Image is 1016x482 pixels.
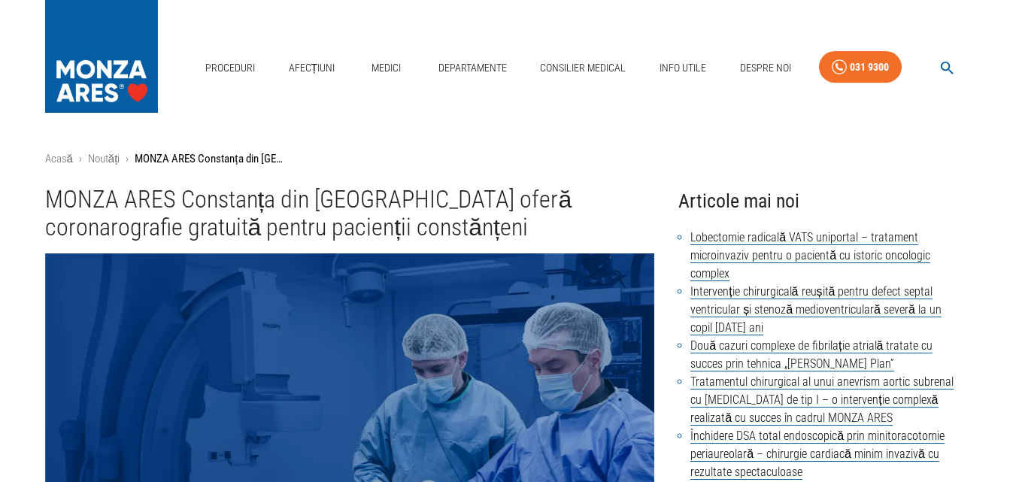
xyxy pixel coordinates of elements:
a: Info Utile [654,53,712,83]
a: Acasă [45,152,73,165]
p: MONZA ARES Constanța din [GEOGRAPHIC_DATA] oferă coronarografie gratuită pentru pacienții constăn... [135,150,285,168]
a: Consilier Medical [534,53,632,83]
nav: breadcrumb [45,150,972,168]
a: Medici [362,53,411,83]
a: 031 9300 [819,51,902,83]
li: › [79,150,82,168]
a: Noutăți [88,152,120,165]
a: Despre Noi [734,53,797,83]
a: Lobectomie radicală VATS uniportal – tratament microinvaziv pentru o pacientă cu istoric oncologi... [690,230,930,281]
a: Intervenție chirurgicală reușită pentru defect septal ventricular și stenoză medioventriculară se... [690,284,942,335]
a: Tratamentul chirurgical al unui anevrism aortic subrenal cu [MEDICAL_DATA] de tip I – o intervenț... [690,374,954,426]
a: Închidere DSA total endoscopică prin minitoracotomie periaureolară – chirurgie cardiacă minim inv... [690,429,945,480]
a: Două cazuri complexe de fibrilație atrială tratate cu succes prin tehnica „[PERSON_NAME] Plan” [690,338,933,371]
div: 031 9300 [850,58,889,77]
a: Afecțiuni [283,53,341,83]
h4: Articole mai noi [678,186,971,217]
h1: MONZA ARES Constanța din [GEOGRAPHIC_DATA] oferă coronarografie gratuită pentru pacienții constăn... [45,186,655,242]
li: › [126,150,129,168]
a: Proceduri [199,53,261,83]
a: Departamente [432,53,513,83]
